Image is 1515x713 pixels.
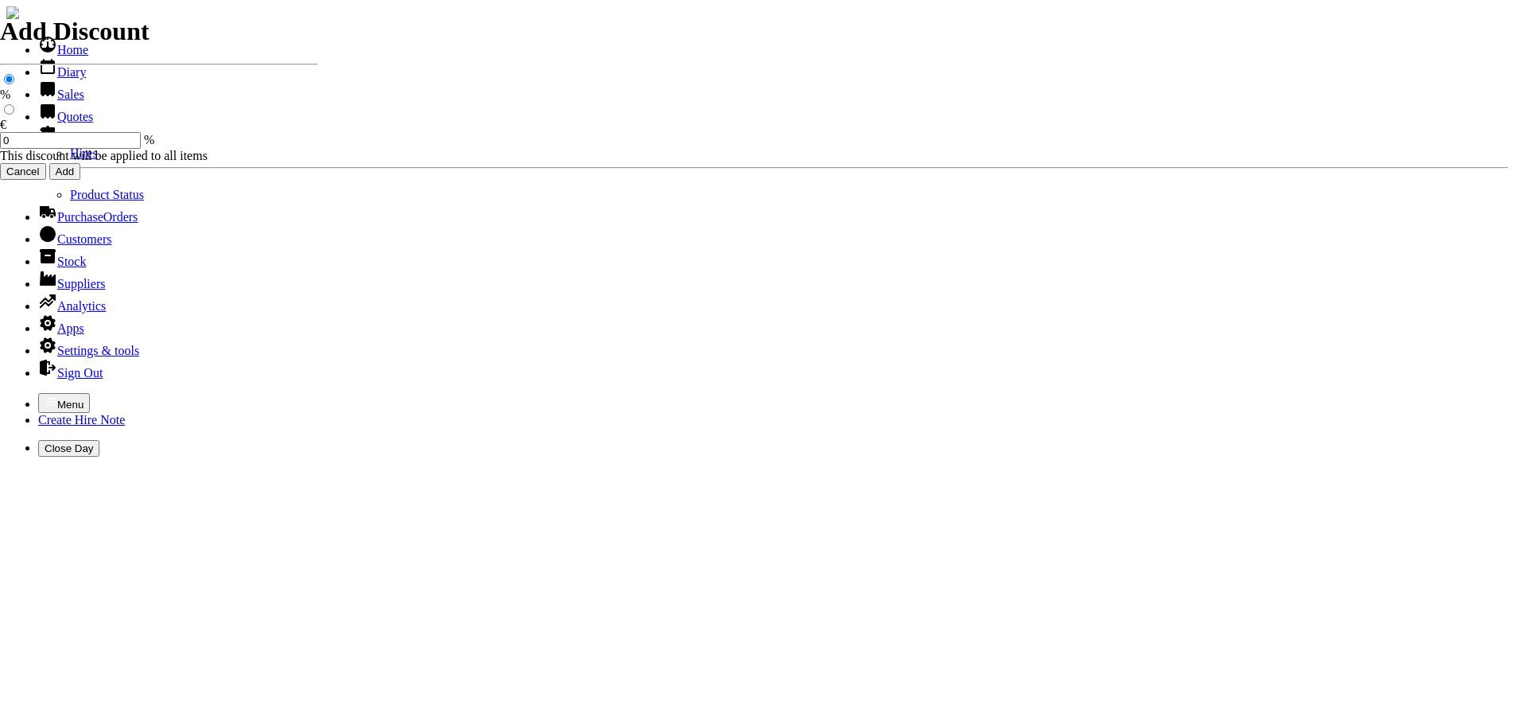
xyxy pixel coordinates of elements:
a: Stock [38,255,86,268]
input: € [4,104,14,115]
li: Suppliers [38,269,1509,291]
li: Sales [38,80,1509,102]
a: PurchaseOrders [38,210,138,224]
a: Suppliers [38,277,105,290]
a: Apps [38,321,84,335]
li: Hire Notes [38,124,1509,202]
a: Customers [38,232,111,246]
a: Settings & tools [38,344,139,357]
button: Close Day [38,440,99,457]
ul: Hire Notes [38,146,1509,202]
input: % [4,74,14,84]
span: % [144,133,154,146]
a: Product Status [70,188,144,201]
input: Add [49,163,81,180]
a: Sign Out [38,366,103,380]
a: Analytics [38,299,106,313]
a: Create Hire Note [38,413,125,427]
li: Stock [38,247,1509,269]
button: Menu [38,393,90,413]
